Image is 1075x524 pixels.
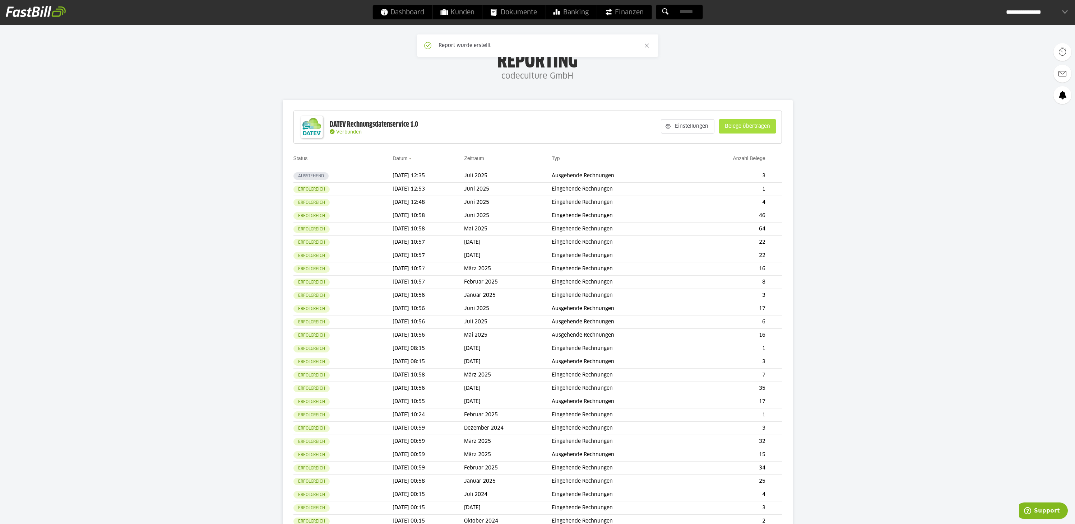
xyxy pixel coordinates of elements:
[393,342,464,355] td: [DATE] 08:15
[690,315,768,329] td: 6
[293,385,330,392] sl-badge: Erfolgreich
[293,491,330,499] sl-badge: Erfolgreich
[293,398,330,406] sl-badge: Erfolgreich
[552,462,690,475] td: Eingehende Rechnungen
[552,501,690,515] td: Eingehende Rechnungen
[552,155,560,161] a: Typ
[464,501,552,515] td: [DATE]
[483,5,545,19] a: Dokumente
[432,5,482,19] a: Kunden
[690,223,768,236] td: 64
[733,155,765,161] a: Anzahl Belege
[464,183,552,196] td: Juni 2025
[690,276,768,289] td: 8
[293,411,330,419] sl-badge: Erfolgreich
[293,172,329,180] sl-badge: Ausstehend
[552,475,690,488] td: Eingehende Rechnungen
[552,329,690,342] td: Ausgehende Rechnungen
[293,358,330,366] sl-badge: Erfolgreich
[464,209,552,223] td: Juni 2025
[690,289,768,302] td: 3
[293,239,330,246] sl-badge: Erfolgreich
[552,488,690,501] td: Eingehende Rechnungen
[393,223,464,236] td: [DATE] 10:58
[464,302,552,315] td: Juni 2025
[393,501,464,515] td: [DATE] 00:15
[293,279,330,286] sl-badge: Erfolgreich
[393,209,464,223] td: [DATE] 10:58
[552,169,690,183] td: Ausgehende Rechnungen
[464,342,552,355] td: [DATE]
[393,315,464,329] td: [DATE] 10:56
[491,5,537,19] span: Dokumente
[464,329,552,342] td: Mai 2025
[690,262,768,276] td: 16
[440,5,474,19] span: Kunden
[464,155,484,161] a: Zeitraum
[690,342,768,355] td: 1
[690,355,768,369] td: 3
[293,332,330,339] sl-badge: Erfolgreich
[393,276,464,289] td: [DATE] 10:57
[552,395,690,408] td: Ausgehende Rechnungen
[393,249,464,262] td: [DATE] 10:57
[690,169,768,183] td: 3
[293,252,330,259] sl-badge: Erfolgreich
[464,223,552,236] td: Mai 2025
[690,462,768,475] td: 34
[719,119,776,134] sl-button: Belege übertragen
[552,382,690,395] td: Eingehende Rechnungen
[552,289,690,302] td: Eingehende Rechnungen
[464,448,552,462] td: März 2025
[464,369,552,382] td: März 2025
[464,276,552,289] td: Februar 2025
[553,5,589,19] span: Banking
[597,5,652,19] a: Finanzen
[690,435,768,448] td: 32
[293,478,330,485] sl-badge: Erfolgreich
[605,5,644,19] span: Finanzen
[690,196,768,209] td: 4
[552,236,690,249] td: Eingehende Rechnungen
[293,451,330,459] sl-badge: Erfolgreich
[690,422,768,435] td: 3
[552,315,690,329] td: Ausgehende Rechnungen
[336,130,362,135] span: Verbunden
[393,395,464,408] td: [DATE] 10:55
[393,289,464,302] td: [DATE] 10:56
[293,504,330,512] sl-badge: Erfolgreich
[393,488,464,501] td: [DATE] 00:15
[393,475,464,488] td: [DATE] 00:58
[690,369,768,382] td: 7
[552,448,690,462] td: Ausgehende Rechnungen
[552,435,690,448] td: Eingehende Rechnungen
[6,6,66,17] img: fastbill_logo_white.png
[393,408,464,422] td: [DATE] 10:24
[393,369,464,382] td: [DATE] 10:58
[293,199,330,206] sl-badge: Erfolgreich
[552,422,690,435] td: Eingehende Rechnungen
[552,342,690,355] td: Eingehende Rechnungen
[393,236,464,249] td: [DATE] 10:57
[464,395,552,408] td: [DATE]
[464,488,552,501] td: Juli 2024
[690,475,768,488] td: 25
[545,5,597,19] a: Banking
[293,318,330,326] sl-badge: Erfolgreich
[690,236,768,249] td: 22
[297,113,326,141] img: DATEV-Datenservice Logo
[393,448,464,462] td: [DATE] 00:59
[464,382,552,395] td: [DATE]
[293,425,330,432] sl-badge: Erfolgreich
[293,212,330,220] sl-badge: Erfolgreich
[464,422,552,435] td: Dezember 2024
[464,249,552,262] td: [DATE]
[330,120,418,129] div: DATEV Rechnungsdatenservice 1.0
[464,196,552,209] td: Juni 2025
[293,155,308,161] a: Status
[464,355,552,369] td: [DATE]
[464,262,552,276] td: März 2025
[293,438,330,445] sl-badge: Erfolgreich
[690,395,768,408] td: 17
[690,209,768,223] td: 46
